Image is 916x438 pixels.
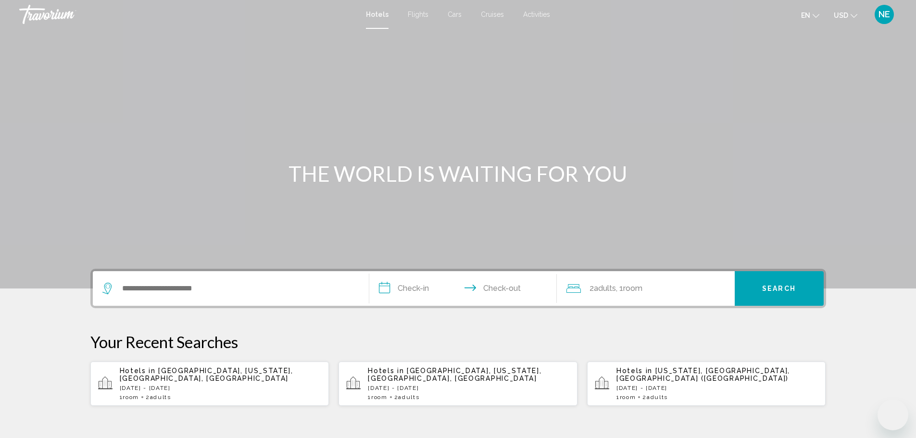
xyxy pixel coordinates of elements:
[616,367,790,382] span: [US_STATE], [GEOGRAPHIC_DATA], [GEOGRAPHIC_DATA] ([GEOGRAPHIC_DATA])
[368,385,570,391] p: [DATE] - [DATE]
[616,367,652,375] span: Hotels in
[408,11,428,18] a: Flights
[120,394,139,400] span: 1
[642,394,668,400] span: 2
[616,394,636,400] span: 1
[123,394,139,400] span: Room
[872,4,897,25] button: User Menu
[398,394,419,400] span: Adults
[368,367,404,375] span: Hotels in
[369,271,557,306] button: Check in and out dates
[146,394,171,400] span: 2
[448,11,462,18] a: Cars
[368,367,541,382] span: [GEOGRAPHIC_DATA], [US_STATE], [GEOGRAPHIC_DATA], [GEOGRAPHIC_DATA]
[623,284,642,293] span: Room
[762,285,796,293] span: Search
[616,282,642,295] span: , 1
[834,12,848,19] span: USD
[616,385,818,391] p: [DATE] - [DATE]
[371,394,388,400] span: Room
[93,271,824,306] div: Search widget
[735,271,824,306] button: Search
[120,367,156,375] span: Hotels in
[801,12,810,19] span: en
[278,161,639,186] h1: THE WORLD IS WAITING FOR YOU
[594,284,616,293] span: Adults
[523,11,550,18] a: Activities
[878,400,908,430] iframe: Button to launch messaging window
[120,385,322,391] p: [DATE] - [DATE]
[120,367,293,382] span: [GEOGRAPHIC_DATA], [US_STATE], [GEOGRAPHIC_DATA], [GEOGRAPHIC_DATA]
[339,361,577,406] button: Hotels in [GEOGRAPHIC_DATA], [US_STATE], [GEOGRAPHIC_DATA], [GEOGRAPHIC_DATA][DATE] - [DATE]1Room...
[801,8,819,22] button: Change language
[19,5,356,24] a: Travorium
[587,361,826,406] button: Hotels in [US_STATE], [GEOGRAPHIC_DATA], [GEOGRAPHIC_DATA] ([GEOGRAPHIC_DATA])[DATE] - [DATE]1Roo...
[150,394,171,400] span: Adults
[878,10,890,19] span: NE
[557,271,735,306] button: Travelers: 2 adults, 0 children
[481,11,504,18] a: Cruises
[366,11,389,18] a: Hotels
[834,8,857,22] button: Change currency
[647,394,668,400] span: Adults
[90,361,329,406] button: Hotels in [GEOGRAPHIC_DATA], [US_STATE], [GEOGRAPHIC_DATA], [GEOGRAPHIC_DATA][DATE] - [DATE]1Room...
[90,332,826,351] p: Your Recent Searches
[590,282,616,295] span: 2
[368,394,387,400] span: 1
[620,394,636,400] span: Room
[394,394,420,400] span: 2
